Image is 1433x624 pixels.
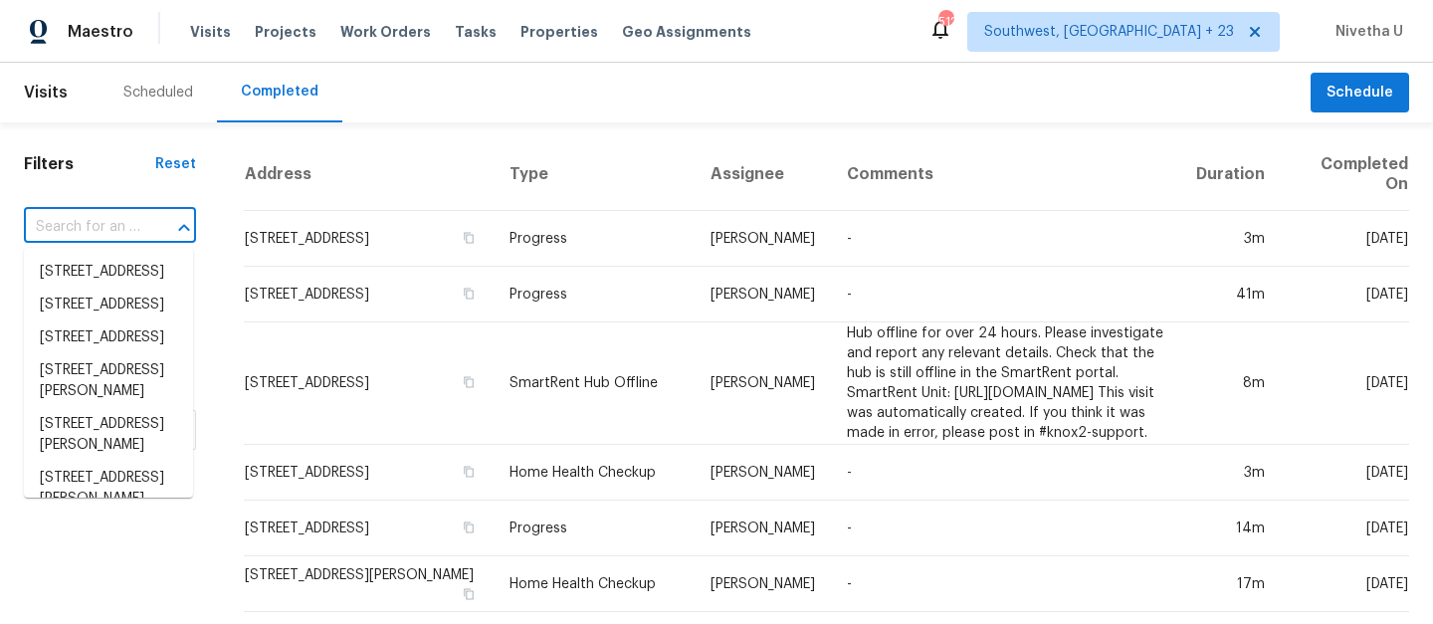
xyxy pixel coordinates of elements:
[1180,138,1281,211] th: Duration
[244,556,494,612] td: [STREET_ADDRESS][PERSON_NAME]
[244,267,494,322] td: [STREET_ADDRESS]
[68,22,133,42] span: Maestro
[460,585,478,603] button: Copy Address
[984,22,1234,42] span: Southwest, [GEOGRAPHIC_DATA] + 23
[170,214,198,242] button: Close
[123,83,193,103] div: Scheduled
[1281,322,1409,445] td: [DATE]
[1281,556,1409,612] td: [DATE]
[831,322,1180,445] td: Hub offline for over 24 hours. Please investigate and report any relevant details. Check that the...
[1281,267,1409,322] td: [DATE]
[695,267,831,322] td: [PERSON_NAME]
[1281,138,1409,211] th: Completed On
[255,22,316,42] span: Projects
[460,463,478,481] button: Copy Address
[244,445,494,501] td: [STREET_ADDRESS]
[1180,445,1281,501] td: 3m
[1180,211,1281,267] td: 3m
[695,445,831,501] td: [PERSON_NAME]
[695,138,831,211] th: Assignee
[455,25,497,39] span: Tasks
[1328,22,1403,42] span: Nivetha U
[155,154,196,174] div: Reset
[1180,267,1281,322] td: 41m
[831,556,1180,612] td: -
[494,267,694,322] td: Progress
[831,267,1180,322] td: -
[24,408,193,462] li: [STREET_ADDRESS][PERSON_NAME]
[1180,501,1281,556] td: 14m
[1281,501,1409,556] td: [DATE]
[1327,81,1393,105] span: Schedule
[494,211,694,267] td: Progress
[24,212,140,243] input: Search for an address...
[494,138,694,211] th: Type
[460,285,478,303] button: Copy Address
[24,321,193,354] li: [STREET_ADDRESS]
[695,501,831,556] td: [PERSON_NAME]
[244,138,494,211] th: Address
[244,211,494,267] td: [STREET_ADDRESS]
[831,501,1180,556] td: -
[938,12,952,32] div: 512
[460,519,478,536] button: Copy Address
[1311,73,1409,113] button: Schedule
[340,22,431,42] span: Work Orders
[24,154,155,174] h1: Filters
[494,501,694,556] td: Progress
[831,211,1180,267] td: -
[24,354,193,408] li: [STREET_ADDRESS][PERSON_NAME]
[695,556,831,612] td: [PERSON_NAME]
[24,71,68,114] span: Visits
[494,445,694,501] td: Home Health Checkup
[24,256,193,289] li: [STREET_ADDRESS]
[190,22,231,42] span: Visits
[460,373,478,391] button: Copy Address
[520,22,598,42] span: Properties
[1180,556,1281,612] td: 17m
[244,501,494,556] td: [STREET_ADDRESS]
[695,322,831,445] td: [PERSON_NAME]
[1180,322,1281,445] td: 8m
[241,82,318,102] div: Completed
[1281,445,1409,501] td: [DATE]
[1281,211,1409,267] td: [DATE]
[695,211,831,267] td: [PERSON_NAME]
[494,556,694,612] td: Home Health Checkup
[494,322,694,445] td: SmartRent Hub Offline
[460,229,478,247] button: Copy Address
[244,322,494,445] td: [STREET_ADDRESS]
[831,445,1180,501] td: -
[24,289,193,321] li: [STREET_ADDRESS]
[622,22,751,42] span: Geo Assignments
[831,138,1180,211] th: Comments
[24,462,193,516] li: [STREET_ADDRESS][PERSON_NAME]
